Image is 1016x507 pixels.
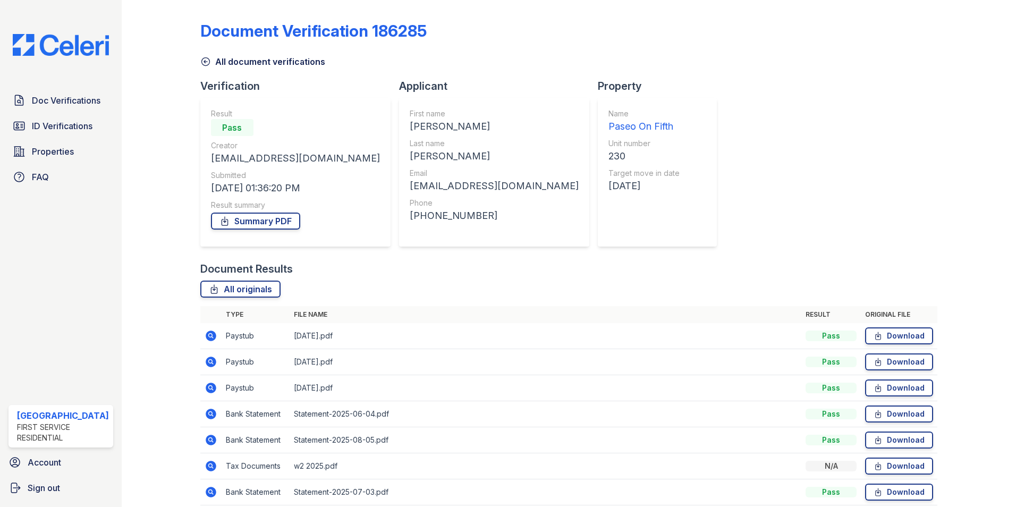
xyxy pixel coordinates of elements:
img: CE_Logo_Blue-a8612792a0a2168367f1c8372b55b34899dd931a85d93a1a3d3e32e68fde9ad4.png [4,34,117,56]
div: [DATE] [608,179,680,193]
div: Pass [806,435,857,445]
div: Property [598,79,725,94]
a: Summary PDF [211,213,300,230]
div: Pass [806,487,857,497]
div: [PERSON_NAME] [410,149,579,164]
a: Download [865,405,933,422]
div: [PHONE_NUMBER] [410,208,579,223]
td: Paystub [222,349,290,375]
td: [DATE].pdf [290,375,802,401]
td: Paystub [222,375,290,401]
a: Account [4,452,117,473]
div: First Service Residential [17,422,109,443]
div: Pass [806,331,857,341]
a: Download [865,458,933,475]
td: [DATE].pdf [290,323,802,349]
span: ID Verifications [32,120,92,132]
div: Target move in date [608,168,680,179]
div: Name [608,108,680,119]
div: Pass [806,383,857,393]
div: Verification [200,79,399,94]
td: [DATE].pdf [290,349,802,375]
div: Unit number [608,138,680,149]
a: Download [865,327,933,344]
div: [PERSON_NAME] [410,119,579,134]
td: Bank Statement [222,401,290,427]
a: Download [865,353,933,370]
a: Download [865,379,933,396]
div: First name [410,108,579,119]
a: Download [865,484,933,501]
div: Pass [211,119,253,136]
td: Paystub [222,323,290,349]
a: Doc Verifications [9,90,113,111]
th: Type [222,306,290,323]
div: Pass [806,357,857,367]
div: 230 [608,149,680,164]
td: Bank Statement [222,427,290,453]
a: FAQ [9,166,113,188]
div: Phone [410,198,579,208]
a: Properties [9,141,113,162]
td: Bank Statement [222,479,290,505]
div: Creator [211,140,380,151]
span: Doc Verifications [32,94,100,107]
a: Name Paseo On Fifth [608,108,680,134]
th: Result [801,306,861,323]
span: Account [28,456,61,469]
span: FAQ [32,171,49,183]
div: Last name [410,138,579,149]
td: Statement-2025-07-03.pdf [290,479,802,505]
span: Sign out [28,481,60,494]
div: Result [211,108,380,119]
div: N/A [806,461,857,471]
div: Pass [806,409,857,419]
div: Email [410,168,579,179]
a: All originals [200,281,281,298]
div: [EMAIL_ADDRESS][DOMAIN_NAME] [211,151,380,166]
td: Tax Documents [222,453,290,479]
td: Statement-2025-06-04.pdf [290,401,802,427]
div: [DATE] 01:36:20 PM [211,181,380,196]
a: ID Verifications [9,115,113,137]
td: Statement-2025-08-05.pdf [290,427,802,453]
th: File name [290,306,802,323]
div: Paseo On Fifth [608,119,680,134]
div: Document Results [200,261,293,276]
span: Properties [32,145,74,158]
th: Original file [861,306,937,323]
div: Result summary [211,200,380,210]
div: Applicant [399,79,598,94]
td: w2 2025.pdf [290,453,802,479]
a: Sign out [4,477,117,498]
div: Submitted [211,170,380,181]
a: All document verifications [200,55,325,68]
a: Download [865,432,933,449]
div: [GEOGRAPHIC_DATA] [17,409,109,422]
div: Document Verification 186285 [200,21,427,40]
div: [EMAIL_ADDRESS][DOMAIN_NAME] [410,179,579,193]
